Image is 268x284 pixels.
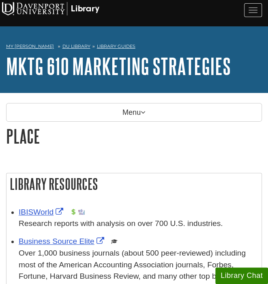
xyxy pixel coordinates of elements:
a: DU Library [62,43,90,49]
h2: Library Resources [6,173,262,195]
button: Library Chat [215,267,268,284]
a: My [PERSON_NAME] [6,43,54,50]
a: Link opens in new window [19,237,106,245]
img: Davenport University Logo [2,2,99,15]
a: MKTG 610 Marketing Strategies [6,54,231,79]
img: Scholarly or Peer Reviewed [111,238,118,245]
a: Link opens in new window [19,208,65,216]
h1: Place [6,126,262,146]
p: Menu [6,103,262,122]
img: Financial Report [70,209,77,215]
a: Library Guides [97,43,135,49]
p: Research reports with analysis on over 700 U.S. industries. [19,218,257,230]
img: Industry Report [78,209,85,215]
